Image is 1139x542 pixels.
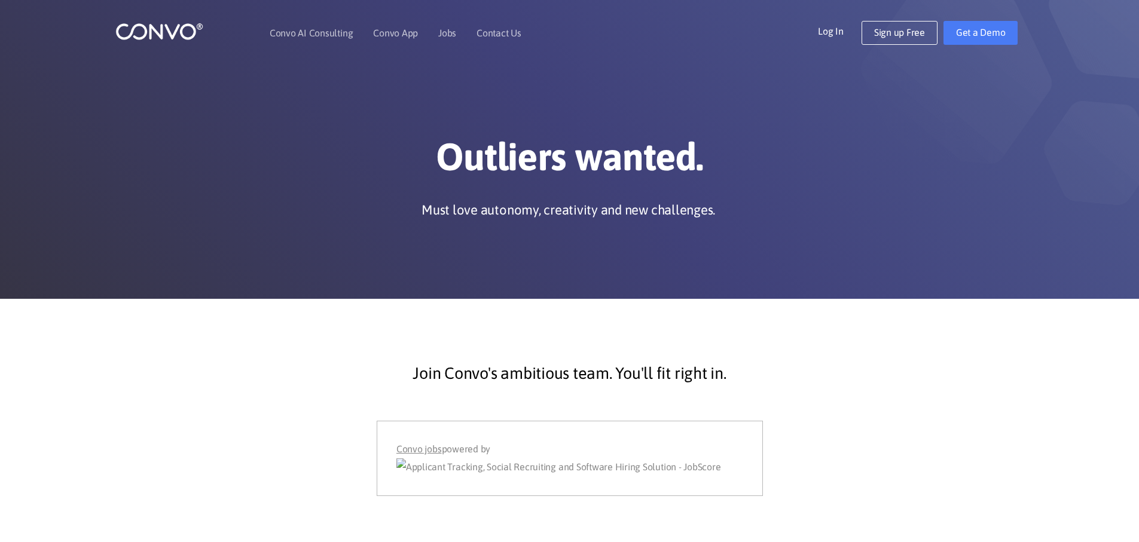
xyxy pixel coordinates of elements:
[396,440,442,458] a: Convo jobs
[862,21,938,45] a: Sign up Free
[422,201,715,219] p: Must love autonomy, creativity and new challenges.
[373,28,418,38] a: Convo App
[943,21,1018,45] a: Get a Demo
[270,28,353,38] a: Convo AI Consulting
[818,21,862,40] a: Log In
[238,134,902,189] h1: Outliers wanted.
[438,28,456,38] a: Jobs
[477,28,521,38] a: Contact Us
[247,359,893,388] p: Join Convo's ambitious team. You'll fit right in.
[396,458,721,476] img: Applicant Tracking, Social Recruiting and Software Hiring Solution - JobScore
[115,22,203,41] img: logo_1.png
[396,440,743,476] div: powered by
